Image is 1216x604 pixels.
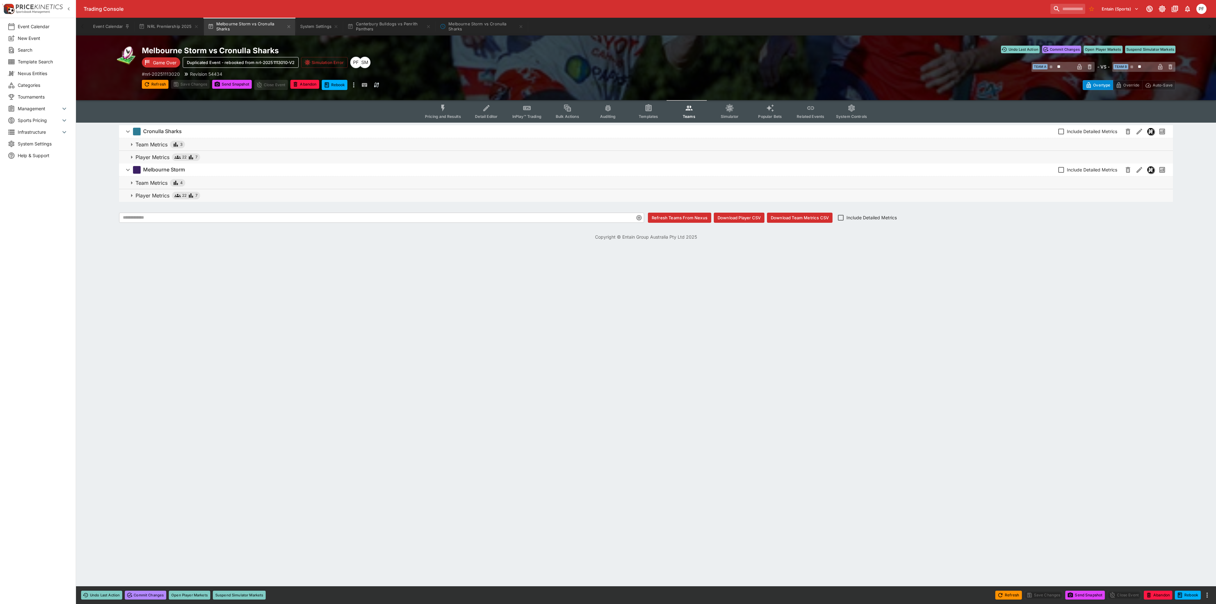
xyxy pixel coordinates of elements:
[995,591,1022,600] button: Refresh
[1067,166,1117,173] span: Include Detailed Metrics
[18,23,68,30] span: Event Calendar
[183,57,299,68] button: Duplicated Event - rebooked from nrl-20251113010-V2
[18,152,68,159] span: Help & Support
[125,591,166,600] button: Commit Changes
[84,6,1048,12] div: Trading Console
[1144,591,1172,600] button: Abandon
[1203,591,1211,599] button: more
[1042,46,1081,53] button: Commit Changes
[1142,80,1175,90] button: Auto-Save
[1153,82,1173,88] p: Auto-Save
[475,114,497,119] span: Detail Editor
[1097,63,1110,70] h6: - VS -
[1194,2,1208,16] button: Peter Fairgrieve
[1098,4,1143,14] button: Select Tenant
[1083,80,1175,90] div: Start From
[1169,3,1181,15] button: Documentation
[1033,64,1048,69] span: Team A
[136,153,169,161] p: Player Metrics
[1093,82,1110,88] p: Overtype
[767,213,833,223] button: Download Team Metrics CSV
[1125,46,1176,53] button: Suspend Simulator Markets
[212,80,252,89] button: Send Snapshot
[600,114,616,119] span: Auditing
[142,80,168,89] button: Refresh
[350,80,358,90] button: more
[1144,591,1172,598] span: Mark an event as closed and abandoned.
[18,82,68,88] span: Categories
[846,214,897,221] span: Include Detailed Metrics
[1065,591,1105,600] button: Send Snapshot
[18,58,68,65] span: Template Search
[142,71,180,77] p: Copy To Clipboard
[2,3,15,15] img: PriceKinetics Logo
[143,166,185,173] h6: Melbourne Storm
[1084,46,1123,53] button: Open Player Markets
[836,114,867,119] span: System Controls
[135,18,202,35] button: NRL Premiership 2025
[1086,4,1097,14] button: No Bookmarks
[136,192,169,199] p: Player Metrics
[213,591,266,600] button: Suspend Simulator Markets
[1156,3,1168,15] button: Toggle light/dark mode
[119,125,1173,138] button: Cronulla SharksInclude Detailed MetricsNexusPast Performances
[136,179,168,187] p: Team Metrics
[1182,3,1193,15] button: Notifications
[76,234,1216,240] p: Copyright © Entain Group Australia Pty Ltd 2025
[16,4,63,9] img: PriceKinetics
[119,177,1173,189] button: Team Metrics4
[1113,64,1128,69] span: Team B
[89,18,134,35] button: Event Calendar
[182,192,187,199] span: 22
[1145,126,1156,137] button: Nexus
[1113,80,1142,90] button: Override
[290,81,319,87] span: Mark an event as closed and abandoned.
[169,591,210,600] button: Open Player Markets
[359,57,370,68] div: Sergi Montanes
[18,70,68,77] span: Nexus Entities
[1196,4,1206,14] div: Peter Fairgrieve
[142,46,659,55] h2: Copy To Clipboard
[18,129,60,135] span: Infrastructure
[119,151,1173,164] button: Player Metrics227
[190,71,222,77] p: Revision 54434
[136,141,168,148] p: Team Metrics
[1175,591,1201,600] button: Duplicated Event - rebooked from nrl-20251113010-V2
[721,114,738,119] span: Simulator
[204,18,295,35] button: Melbourne Storm vs Cronulla Sharks
[1147,166,1154,173] img: nexus.svg
[1147,128,1154,135] img: nexus.svg
[18,140,68,147] span: System Settings
[18,93,68,100] span: Tournaments
[1147,128,1155,135] div: Nexus
[195,192,198,199] span: 7
[1156,126,1168,137] button: Past Performances
[639,114,658,119] span: Templates
[1147,166,1155,174] div: Nexus
[180,141,182,148] span: 3
[119,189,1173,202] button: Player Metrics227
[1156,164,1168,176] button: Past Performances
[797,114,824,119] span: Related Events
[180,180,183,186] span: 4
[119,138,1173,151] button: Team Metrics3
[714,213,764,223] button: Download Player CSV
[296,18,342,35] button: System Settings
[648,213,711,223] button: Refresh Teams From Nexus
[350,57,362,68] div: Peter Fairgrieve
[195,154,198,160] span: 7
[1123,82,1139,88] p: Override
[290,80,319,89] button: Abandon
[425,114,461,119] span: Pricing and Results
[117,46,137,66] img: rugby_league.png
[153,59,176,66] p: Game Over
[758,114,782,119] span: Popular Bets
[18,117,60,124] span: Sports Pricing
[1001,46,1040,53] button: Undo Last Action
[1050,4,1085,14] input: search
[1144,3,1155,15] button: Connected to PK
[81,591,122,600] button: Undo Last Action
[301,57,348,68] button: Simulation Error
[18,35,68,42] span: New Event
[344,18,435,35] button: Canterbury Bulldogs vs Penrith Panthers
